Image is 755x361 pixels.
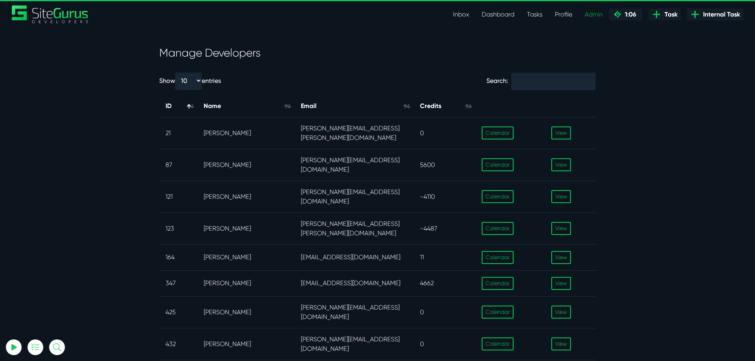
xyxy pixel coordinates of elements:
[414,95,475,117] th: Credits: activate to sort column ascending
[197,95,294,117] th: Name: activate to sort column ascending
[551,251,571,264] a: View
[197,270,294,296] td: [PERSON_NAME]
[482,277,514,290] a: Calendar
[551,126,571,139] a: View
[159,95,197,117] th: ID: activate to sort column descending
[414,149,475,181] td: 5600
[551,277,571,290] a: View
[414,213,475,244] td: -4487
[482,126,514,139] a: Calendar
[414,270,475,296] td: 4662
[159,296,197,328] td: 425
[295,328,414,360] td: [PERSON_NAME][EMAIL_ADDRESS][DOMAIN_NAME]
[622,11,636,18] span: 1:06
[197,296,294,328] td: [PERSON_NAME]
[578,7,609,22] a: Admin
[175,72,202,89] select: Showentries
[482,190,514,203] a: Calendar
[197,328,294,360] td: [PERSON_NAME]
[700,10,740,19] span: Internal Task
[482,337,514,350] a: Calendar
[295,95,414,117] th: Email: activate to sort column ascending
[447,7,475,22] a: Inbox
[159,213,197,244] td: 123
[159,117,197,149] td: 21
[414,296,475,328] td: 0
[486,72,596,90] label: Search:
[197,181,294,213] td: [PERSON_NAME]
[159,244,197,270] td: 164
[159,181,197,213] td: 121
[648,9,681,20] a: Task
[414,181,475,213] td: -4110
[661,10,678,19] span: Task
[295,270,414,296] td: [EMAIL_ADDRESS][DOMAIN_NAME]
[482,251,514,264] a: Calendar
[295,149,414,181] td: [PERSON_NAME][EMAIL_ADDRESS][DOMAIN_NAME]
[414,244,475,270] td: 11
[295,117,414,149] td: [PERSON_NAME][EMAIL_ADDRESS][PERSON_NAME][DOMAIN_NAME]
[12,5,89,23] img: Sitegurus Logo
[521,7,549,22] a: Tasks
[482,222,514,235] a: Calendar
[482,306,514,319] a: Calendar
[295,213,414,244] td: [PERSON_NAME][EMAIL_ADDRESS][PERSON_NAME][DOMAIN_NAME]
[549,7,578,22] a: Profile
[475,7,521,22] a: Dashboard
[511,72,596,90] input: Search:
[159,72,221,89] label: Show entries
[414,117,475,149] td: 0
[12,5,89,23] a: SiteGurus
[414,328,475,360] td: 0
[159,270,197,296] td: 347
[551,306,571,319] a: View
[197,117,294,149] td: [PERSON_NAME]
[551,158,571,171] a: View
[551,190,571,203] a: View
[295,244,414,270] td: [EMAIL_ADDRESS][DOMAIN_NAME]
[551,337,571,350] a: View
[159,149,197,181] td: 87
[295,181,414,213] td: [PERSON_NAME][EMAIL_ADDRESS][DOMAIN_NAME]
[482,158,514,171] a: Calendar
[159,46,596,60] h3: Manage Developers
[687,9,743,20] a: Internal Task
[551,222,571,235] a: View
[609,9,642,20] a: 1:06
[197,149,294,181] td: [PERSON_NAME]
[197,213,294,244] td: [PERSON_NAME]
[295,296,414,328] td: [PERSON_NAME][EMAIL_ADDRESS][DOMAIN_NAME]
[159,328,197,360] td: 432
[197,244,294,270] td: [PERSON_NAME]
